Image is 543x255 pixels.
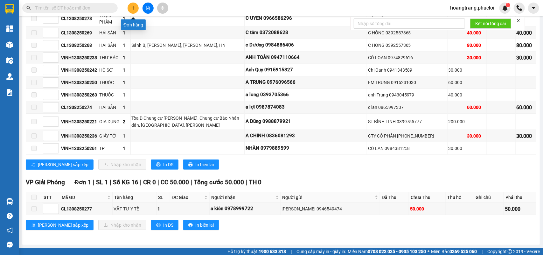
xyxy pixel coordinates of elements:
[482,248,483,255] span: |
[157,179,159,186] span: |
[123,15,129,22] div: 1
[151,159,178,170] button: printerIn DS
[61,54,97,61] div: VINH1308250238
[227,248,286,255] span: Hỗ trợ kỹ thuật:
[99,42,121,49] div: HẢI SẢN
[31,162,35,167] span: sort-ascending
[99,54,121,61] div: THƯ BÁO
[517,41,535,49] div: 80.000
[163,222,173,229] span: In DS
[99,11,121,25] div: THỰC PHẨM
[60,27,98,39] td: CL1308250269
[368,29,446,36] div: C HỒNG 0392557365
[172,194,203,201] span: ĐC Giao
[60,52,98,64] td: VINH1308250238
[38,161,88,168] span: [PERSON_NAME] sắp xếp
[157,3,168,14] button: aim
[517,5,522,11] img: phone-icon
[143,3,154,14] button: file-add
[368,145,446,152] div: CÔ LAN 0984381258
[60,64,98,76] td: VINH1308250242
[368,67,446,74] div: Chị Oanh 0941343589
[7,242,13,248] span: message
[99,118,121,125] div: GIA DỤNG
[246,15,366,22] div: C UYÊN 0966586296
[60,76,98,89] td: VINH1308250250
[60,203,113,215] td: CL1308250277
[282,205,379,212] div: [PERSON_NAME] 0946549474
[114,205,155,212] div: VẬT TƯ Y TẾ
[93,179,94,186] span: |
[246,79,366,86] div: A TRUNG 0976096566
[61,132,97,139] div: VINH1308250236
[505,205,535,213] div: 50.000
[7,227,13,233] span: notification
[195,222,214,229] span: In biên lai
[517,103,535,111] div: 60.000
[110,179,111,186] span: |
[151,220,178,230] button: printerIn DS
[61,42,97,49] div: CL1308250268
[409,192,446,203] th: Chưa Thu
[99,67,121,74] div: HỒ SƠ
[368,104,446,111] div: c lan 0865997337
[96,179,108,186] span: SL 1
[61,67,97,74] div: VINH1308250242
[99,104,121,111] div: HẢI SẢN
[123,54,129,61] div: 1
[156,162,161,167] span: printer
[467,29,486,36] div: 40.000
[410,205,445,212] div: 50.000
[246,132,366,140] div: A CHINH 0836081293
[506,3,510,7] sup: 1
[113,179,138,186] span: Số KG 16
[183,159,219,170] button: printerIn biên lai
[26,6,31,10] span: search
[246,29,366,37] div: C tâm 0372088628
[368,42,446,49] div: C HỒNG 0392557365
[26,159,94,170] button: sort-ascending[PERSON_NAME] sắp xếp
[60,11,98,27] td: CL1308250278
[123,132,129,139] div: 1
[368,79,446,86] div: EM TRUNG 0915231030
[296,248,346,255] span: Cung cấp máy in - giấy in:
[449,249,477,254] strong: 0369 525 060
[6,57,13,64] img: warehouse-icon
[449,67,465,74] div: 30.000
[61,91,97,98] div: VINH1308250263
[507,3,509,7] span: 1
[5,4,14,14] img: logo-vxr
[517,54,535,62] div: 30.000
[517,29,535,37] div: 40.000
[26,179,65,186] span: VP Giải Phóng
[163,161,173,168] span: In DS
[38,222,88,229] span: [PERSON_NAME] sắp xếp
[246,54,366,61] div: ANH TOÀN 0947110664
[99,79,121,86] div: THUỐC
[282,194,374,201] span: Người gửi
[531,5,537,11] span: caret-down
[368,132,446,139] div: CTY CỔ PHẦN [PHONE_NUMBER]
[99,132,121,139] div: GIẤY TỜ
[449,91,465,98] div: 40.000
[99,29,121,36] div: HẢI SẢN
[368,118,446,125] div: ST BÌNH LINH 0399755777
[467,42,486,49] div: 80.000
[6,198,13,205] img: warehouse-icon
[26,220,94,230] button: sort-ascending[PERSON_NAME] sắp xếp
[449,118,465,125] div: 200.000
[128,3,139,14] button: plus
[194,179,244,186] span: Tổng cước 50.000
[140,179,142,186] span: |
[188,162,193,167] span: printer
[467,54,486,61] div: 30.000
[99,91,121,98] div: THUỐC
[446,192,474,203] th: Thu hộ
[132,115,243,129] div: Tòa D Chung cư [PERSON_NAME], Chung cư Báo Nhân dân, [GEOGRAPHIC_DATA], [PERSON_NAME]
[246,118,366,125] div: A Dũng 0988879921
[61,29,97,36] div: CL1308250269
[470,18,511,29] button: Kết nối tổng đài
[474,192,504,203] th: Ghi chú
[449,145,465,152] div: 30.000
[62,194,106,201] span: Mã GD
